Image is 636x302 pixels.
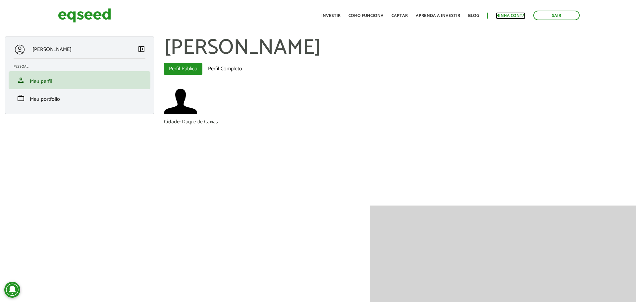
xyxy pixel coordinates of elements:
[164,85,197,118] a: Ver perfil do usuário.
[182,119,218,125] div: Duque de Caxias
[17,94,25,102] span: work
[9,71,150,89] li: Meu perfil
[30,77,52,86] span: Meu perfil
[321,14,341,18] a: Investir
[468,14,479,18] a: Blog
[203,63,247,75] a: Perfil Completo
[164,36,631,60] h1: [PERSON_NAME]
[9,89,150,107] li: Meu portfólio
[32,46,72,53] p: [PERSON_NAME]
[17,76,25,84] span: person
[533,11,580,20] a: Sair
[392,14,408,18] a: Captar
[496,14,525,18] a: Minha conta
[180,117,181,126] span: :
[14,94,145,102] a: workMeu portfólio
[348,14,384,18] a: Como funciona
[164,119,182,125] div: Cidade
[164,63,202,75] a: Perfil Público
[14,76,145,84] a: personMeu perfil
[137,45,145,54] a: Colapsar menu
[30,95,60,104] span: Meu portfólio
[137,45,145,53] span: left_panel_close
[58,7,111,24] img: EqSeed
[416,14,460,18] a: Aprenda a investir
[14,65,150,69] h2: Pessoal
[164,85,197,118] img: Foto de Janete Alves da Silva Castanheira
